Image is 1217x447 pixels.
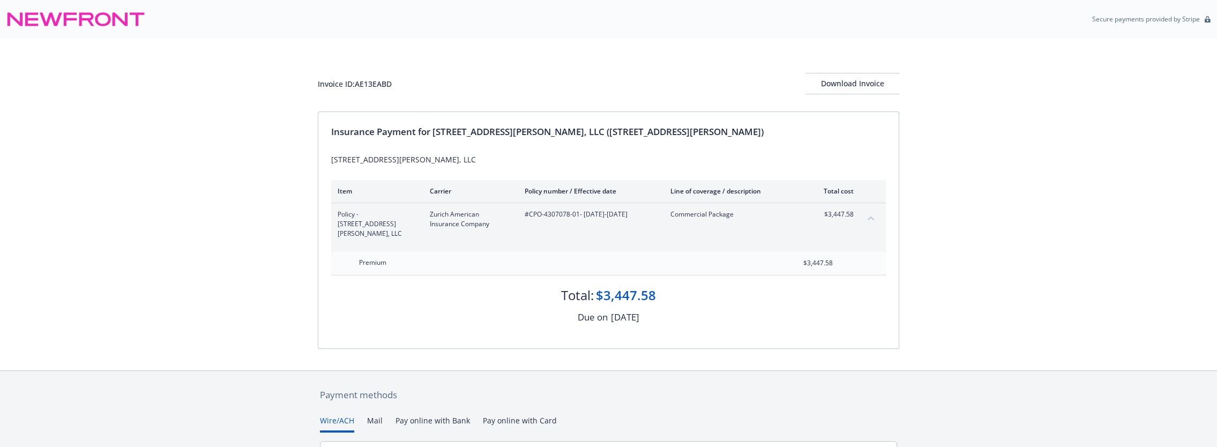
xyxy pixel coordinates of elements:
div: Due on [578,310,608,324]
div: [STREET_ADDRESS][PERSON_NAME], LLC [331,154,886,165]
span: Premium [359,258,386,267]
input: 0.00 [770,255,839,271]
div: Policy - [STREET_ADDRESS][PERSON_NAME], LLCZurich American Insurance Company#CPO-4307078-01- [DAT... [331,203,886,245]
p: Secure payments provided by Stripe [1092,14,1200,24]
div: $3,447.58 [596,286,656,304]
div: Total: [561,286,594,304]
span: Commercial Package [670,210,796,219]
button: collapse content [862,210,879,227]
div: Line of coverage / description [670,187,796,196]
div: Policy number / Effective date [525,187,653,196]
div: Invoice ID: AE13EABD [318,78,392,90]
div: Carrier [430,187,507,196]
button: Wire/ACH [320,415,354,433]
button: Pay online with Card [483,415,557,433]
span: Zurich American Insurance Company [430,210,507,229]
button: Pay online with Bank [395,415,470,433]
button: Mail [367,415,383,433]
span: #CPO-4307078-01 - [DATE]-[DATE] [525,210,653,219]
div: Payment methods [320,388,897,402]
button: Download Invoice [805,73,899,94]
div: Total cost [813,187,854,196]
div: Insurance Payment for [STREET_ADDRESS][PERSON_NAME], LLC ([STREET_ADDRESS][PERSON_NAME]) [331,125,886,139]
span: $3,447.58 [813,210,854,219]
span: Policy - [STREET_ADDRESS][PERSON_NAME], LLC [338,210,413,239]
div: [DATE] [611,310,639,324]
div: Item [338,187,413,196]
